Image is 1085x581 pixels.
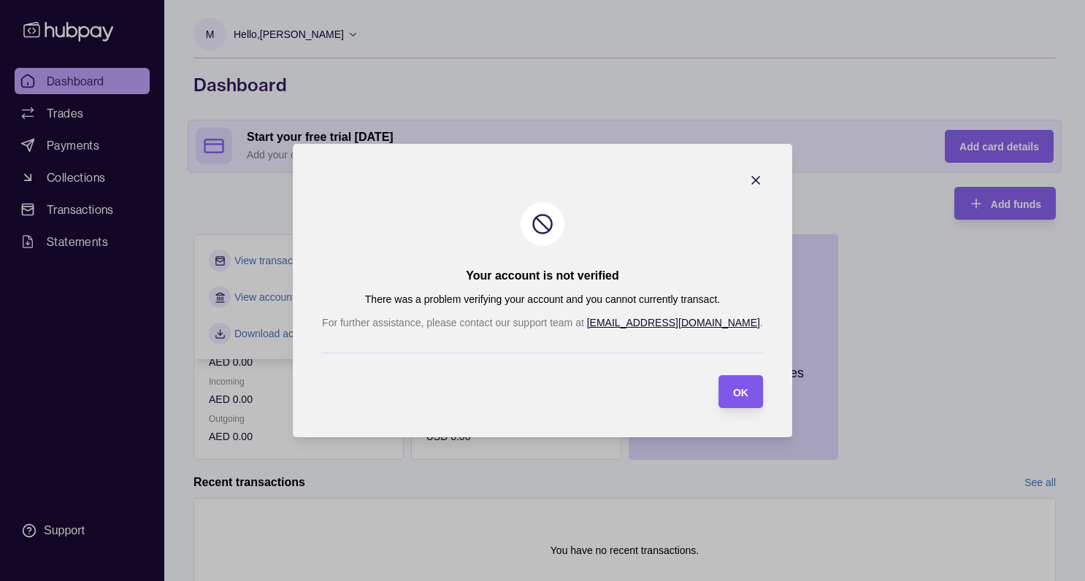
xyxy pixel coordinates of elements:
p: There was a problem verifying your account and you cannot currently transact. [365,291,720,307]
button: OK [718,375,763,408]
a: [EMAIL_ADDRESS][DOMAIN_NAME] [587,317,760,328]
span: OK [733,387,748,399]
h2: Your account is not verified [466,268,619,284]
p: For further assistance, please contact our support team at . [322,315,763,331]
